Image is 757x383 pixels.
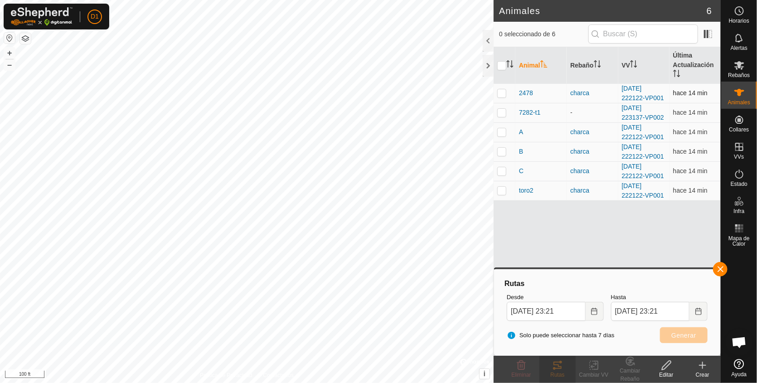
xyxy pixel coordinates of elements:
span: Solo puede seleccionar hasta 7 días [507,331,615,340]
span: Estado [731,181,747,187]
a: [DATE] 222122-VP001 [622,182,664,199]
span: Collares [729,127,749,132]
button: – [4,59,15,70]
span: Animales [728,100,750,105]
a: [DATE] 222122-VP001 [622,163,664,179]
a: Contáctenos [263,371,294,379]
p-sorticon: Activar para ordenar [630,62,637,69]
img: Logo Gallagher [11,7,73,26]
p-sorticon: Activar para ordenar [594,62,601,69]
button: Restablecer Mapa [4,33,15,44]
span: Alertas [731,45,747,51]
th: Animal [515,47,567,84]
button: Choose Date [586,302,604,321]
div: Rutas [503,278,711,289]
label: Desde [507,293,604,302]
button: Capas del Mapa [20,33,31,44]
span: C [519,166,524,176]
h2: Animales [499,5,707,16]
div: charca [570,88,614,98]
div: - [570,108,614,117]
span: Mapa de Calor [723,236,755,247]
button: i [480,369,490,379]
div: Cambiar Rebaño [612,367,648,383]
button: + [4,48,15,58]
th: VV [618,47,670,84]
div: Crear [684,371,721,379]
div: charca [570,147,614,156]
span: 7282-t1 [519,108,540,117]
span: 2478 [519,88,533,98]
span: 6 [707,4,712,18]
label: Hasta [611,293,708,302]
button: Generar [660,327,708,343]
div: Chat abierto [726,329,753,356]
span: toro2 [519,186,534,195]
p-sorticon: Activar para ordenar [540,62,548,69]
span: Infra [733,208,744,214]
span: 29 sept 2025, 23:07 [673,128,708,136]
span: 29 sept 2025, 23:07 [673,167,708,175]
a: [DATE] 222122-VP001 [622,143,664,160]
span: 29 sept 2025, 23:07 [673,89,708,97]
th: Última Actualización [670,47,721,84]
span: Generar [671,332,696,339]
span: D1 [91,12,99,21]
input: Buscar (S) [588,24,698,44]
span: 0 seleccionado de 6 [499,29,588,39]
button: Choose Date [689,302,708,321]
a: Ayuda [721,355,757,381]
span: A [519,127,523,137]
span: Ayuda [732,372,747,377]
span: 29 sept 2025, 23:07 [673,109,708,116]
div: charca [570,186,614,195]
span: 29 sept 2025, 23:07 [673,187,708,194]
div: Rutas [539,371,576,379]
span: Eliminar [511,372,531,378]
div: Editar [648,371,684,379]
div: charca [570,127,614,137]
a: [DATE] 222122-VP001 [622,85,664,102]
div: Cambiar VV [576,371,612,379]
span: VVs [734,154,744,160]
span: B [519,147,523,156]
a: [DATE] 222122-VP001 [622,124,664,141]
th: Rebaño [567,47,618,84]
a: [DATE] 223137-VP002 [622,104,664,121]
span: Rebaños [728,73,750,78]
span: i [484,370,485,378]
span: 29 sept 2025, 23:07 [673,148,708,155]
a: Política de Privacidad [200,371,252,379]
p-sorticon: Activar para ordenar [506,62,514,69]
span: Horarios [729,18,749,24]
div: charca [570,166,614,176]
p-sorticon: Activar para ordenar [673,71,680,78]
